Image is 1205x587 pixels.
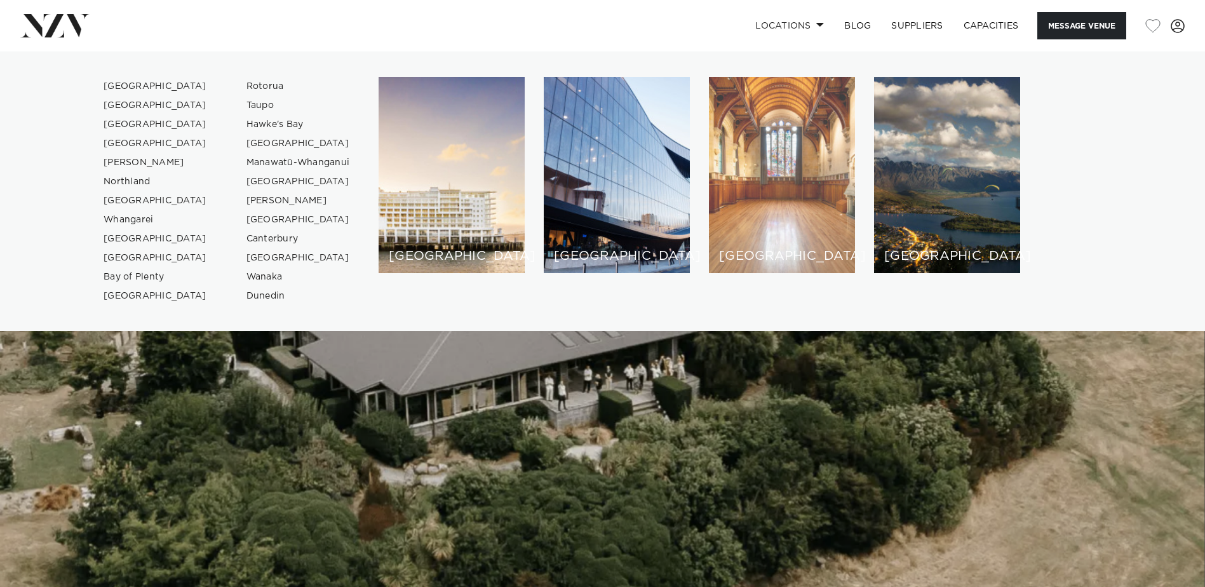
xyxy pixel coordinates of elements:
[93,172,217,191] a: Northland
[884,250,1010,263] h6: [GEOGRAPHIC_DATA]
[93,287,217,306] a: [GEOGRAPHIC_DATA]
[236,229,360,248] a: Canterbury
[93,248,217,267] a: [GEOGRAPHIC_DATA]
[236,210,360,229] a: [GEOGRAPHIC_DATA]
[236,248,360,267] a: [GEOGRAPHIC_DATA]
[236,77,360,96] a: Rotorua
[745,12,834,39] a: Locations
[953,12,1029,39] a: Capacities
[544,77,690,273] a: Wellington venues [GEOGRAPHIC_DATA]
[236,96,360,115] a: Taupo
[93,210,217,229] a: Whangarei
[93,229,217,248] a: [GEOGRAPHIC_DATA]
[719,250,845,263] h6: [GEOGRAPHIC_DATA]
[881,12,953,39] a: SUPPLIERS
[834,12,881,39] a: BLOG
[93,134,217,153] a: [GEOGRAPHIC_DATA]
[93,77,217,96] a: [GEOGRAPHIC_DATA]
[236,287,360,306] a: Dunedin
[389,250,515,263] h6: [GEOGRAPHIC_DATA]
[709,77,855,273] a: Christchurch venues [GEOGRAPHIC_DATA]
[874,77,1020,273] a: Queenstown venues [GEOGRAPHIC_DATA]
[93,191,217,210] a: [GEOGRAPHIC_DATA]
[554,250,680,263] h6: [GEOGRAPHIC_DATA]
[236,134,360,153] a: [GEOGRAPHIC_DATA]
[236,172,360,191] a: [GEOGRAPHIC_DATA]
[236,267,360,287] a: Wanaka
[1037,12,1126,39] button: Message Venue
[93,267,217,287] a: Bay of Plenty
[379,77,525,273] a: Auckland venues [GEOGRAPHIC_DATA]
[93,96,217,115] a: [GEOGRAPHIC_DATA]
[236,191,360,210] a: [PERSON_NAME]
[236,115,360,134] a: Hawke's Bay
[20,14,90,37] img: nzv-logo.png
[93,115,217,134] a: [GEOGRAPHIC_DATA]
[236,153,360,172] a: Manawatū-Whanganui
[93,153,217,172] a: [PERSON_NAME]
